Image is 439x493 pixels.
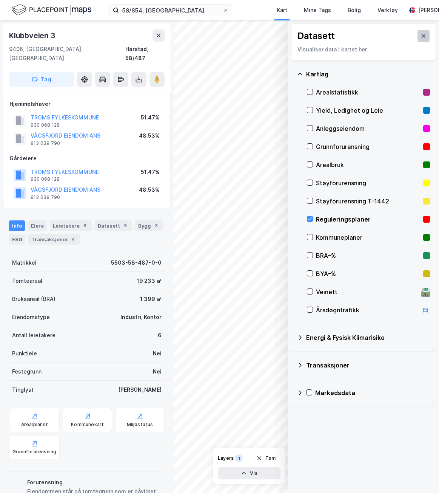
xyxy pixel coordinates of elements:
div: Industri, Kontor [120,313,162,322]
div: ESG [9,234,25,245]
div: 913 639 790 [31,140,60,146]
input: Søk på adresse, matrikkel, gårdeiere, leietakere eller personer [119,5,223,16]
div: Årsdøgntrafikk [316,305,418,315]
div: Antall leietakere [12,331,55,340]
div: Visualiser data i kartet her. [297,45,430,54]
div: Verktøy [377,6,398,15]
div: Harstad, 58/487 [125,45,165,63]
div: Energi & Fysisk Klimarisiko [306,333,430,342]
div: Hjemmelshaver [9,99,164,109]
div: Transaksjoner [28,234,80,245]
div: Veinett [316,287,418,296]
div: Nei [153,349,162,358]
button: Tag [9,72,74,87]
div: Arealbruk [316,160,420,169]
div: Støyforurensning T-1442 [316,197,420,206]
div: [PERSON_NAME] [118,385,162,394]
div: Bygg [135,220,163,231]
div: Kontrollprogram for chat [401,457,439,493]
div: Bolig [348,6,361,15]
div: 6 [158,331,162,340]
div: Nei [153,367,162,376]
div: Miljøstatus [127,422,153,428]
div: Arealstatistikk [316,88,420,97]
div: Anleggseiendom [316,124,420,133]
div: BRA–% [316,251,420,260]
div: Yield, Ledighet og Leie [316,106,420,115]
div: Støyforurensning [316,178,420,188]
iframe: Chat Widget [401,457,439,493]
div: Mine Tags [304,6,331,15]
div: Kommunekart [71,422,104,428]
div: Grunnforurensning [316,142,420,151]
div: Tinglyst [12,385,34,394]
div: 913 639 790 [31,194,60,200]
div: Eiendomstype [12,313,50,322]
div: Klubbveien 3 [9,29,57,42]
div: Tomteareal [12,276,42,285]
div: Gårdeiere [9,154,164,163]
div: Datasett [297,30,335,42]
div: 51.47% [141,167,160,177]
div: 51.47% [141,113,160,122]
div: Kartlag [306,70,430,79]
div: 1 399 ㎡ [140,295,162,304]
div: 4 [69,236,77,243]
div: 🛣️ [421,287,431,297]
button: Tøm [251,452,280,464]
div: Grunnforurensning [12,449,56,455]
button: Vis [218,467,280,479]
div: Matrikkel [12,258,37,267]
div: 3 [152,222,160,229]
div: 48.53% [139,185,160,194]
div: Festegrunn [12,367,42,376]
div: Kommuneplaner [316,233,420,242]
div: Punktleie [12,349,37,358]
div: Datasett [95,220,132,231]
div: Eiere [28,220,47,231]
div: 1 [235,454,243,462]
div: Kart [277,6,287,15]
div: Info [9,220,25,231]
div: Forurensning [27,478,162,487]
div: 5503-58-487-0-0 [111,258,162,267]
div: 930 068 128 [31,122,60,128]
div: 6 [81,222,89,229]
div: 930 068 128 [31,176,60,182]
div: 9406, [GEOGRAPHIC_DATA], [GEOGRAPHIC_DATA] [9,45,125,63]
div: Arealplaner [21,422,48,428]
div: Layers [218,455,234,461]
div: 19 233 ㎡ [137,276,162,285]
div: 5 [122,222,129,229]
div: BYA–% [316,269,420,278]
div: 48.53% [139,131,160,140]
div: Bruksareal (BRA) [12,295,55,304]
div: Reguleringsplaner [316,215,420,224]
div: Leietakere [50,220,92,231]
img: logo.f888ab2527a4732fd821a326f86c7f29.svg [12,3,91,17]
div: Transaksjoner [306,361,430,370]
div: Markedsdata [315,388,430,397]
